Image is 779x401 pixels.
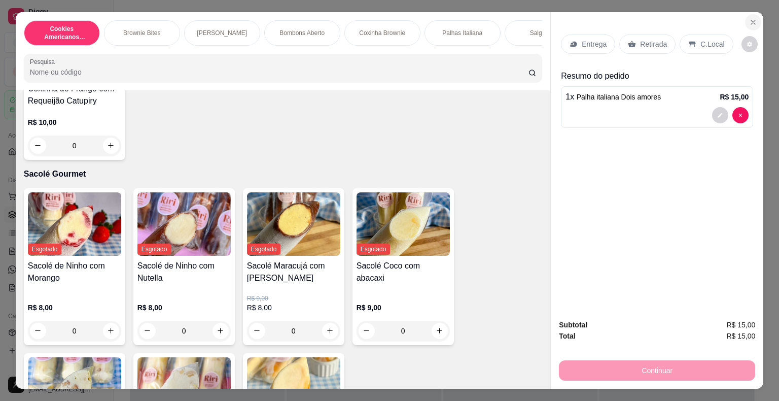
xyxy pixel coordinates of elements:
h4: Sacolé de Ninho com Morango [28,260,121,284]
span: Palha italiana Dois amores [577,93,661,101]
label: Pesquisa [30,57,58,66]
button: increase-product-quantity [103,323,119,339]
strong: Subtotal [559,321,587,329]
h4: Sacolé de Ninho com Nutella [137,260,231,284]
p: Resumo do pedido [561,70,753,82]
button: increase-product-quantity [432,323,448,339]
p: Palhas Italiana [442,29,482,37]
button: decrease-product-quantity [732,107,749,123]
button: decrease-product-quantity [741,36,758,52]
p: [PERSON_NAME] [197,29,247,37]
span: Esgotado [357,244,391,255]
span: Esgotado [137,244,171,255]
p: R$ 10,00 [28,117,121,127]
p: Cookies Americanos Recheados [32,25,91,41]
h4: Coxinha de Frango com Requeijão Catupiry [28,83,121,107]
button: decrease-product-quantity [249,323,265,339]
button: decrease-product-quantity [30,138,46,154]
p: R$ 8,00 [137,303,231,313]
p: R$ 8,00 [28,303,121,313]
p: R$ 15,00 [720,92,749,102]
p: Entrega [582,39,607,49]
button: decrease-product-quantity [359,323,375,339]
p: Bombons Aberto [279,29,325,37]
img: product-image [247,192,340,256]
img: product-image [28,192,121,256]
p: 1 x [565,91,661,103]
p: R$ 9,00 [247,294,340,303]
button: Close [745,14,761,30]
h4: Sacolé Coco com abacaxi [357,260,450,284]
p: Sacolé Gourmet [24,168,543,180]
span: Esgotado [247,244,281,255]
span: R$ 15,00 [726,330,755,342]
span: Esgotado [28,244,62,255]
button: increase-product-quantity [213,323,229,339]
p: Salgados [530,29,555,37]
button: increase-product-quantity [322,323,338,339]
p: Brownie Bites [123,29,160,37]
button: decrease-product-quantity [30,323,46,339]
span: R$ 15,00 [726,319,755,330]
p: Retirada [640,39,667,49]
img: product-image [357,192,450,256]
img: product-image [137,192,231,256]
p: C.Local [700,39,724,49]
p: R$ 9,00 [357,303,450,313]
h4: Sacolé Maracujá com [PERSON_NAME] [247,260,340,284]
button: decrease-product-quantity [712,107,728,123]
p: Coxinha Brownie [359,29,405,37]
button: decrease-product-quantity [139,323,156,339]
strong: Total [559,332,575,340]
p: R$ 8,00 [247,303,340,313]
button: increase-product-quantity [103,138,119,154]
input: Pesquisa [30,67,528,77]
